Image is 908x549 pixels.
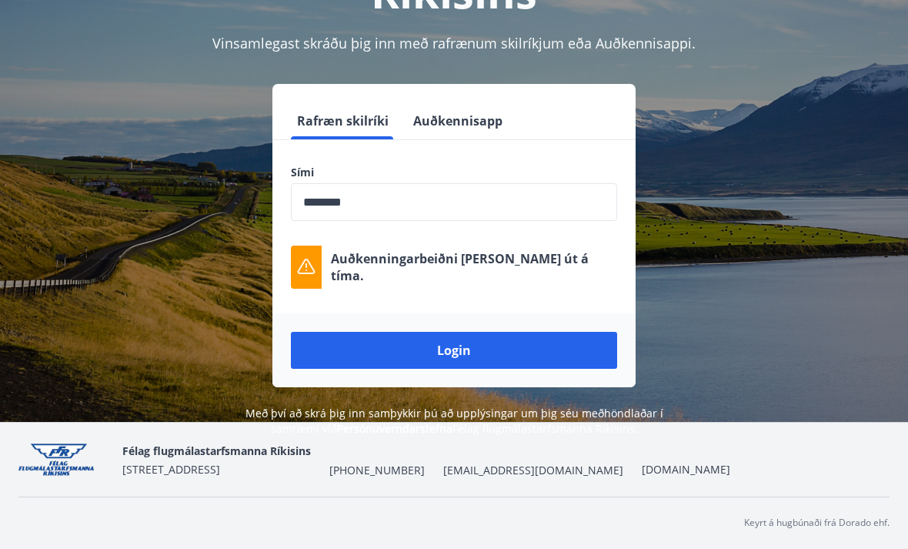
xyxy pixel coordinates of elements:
[245,406,663,436] span: Með því að skrá þig inn samþykkir þú að upplýsingar um þig séu meðhöndlaðar í samræmi við Félag f...
[291,165,617,180] label: Sími
[642,462,730,477] a: [DOMAIN_NAME]
[18,444,110,477] img: jpzx4QWYf4KKDRVudBx9Jb6iv5jAOT7IkiGygIXa.png
[443,463,623,478] span: [EMAIL_ADDRESS][DOMAIN_NAME]
[122,462,220,477] span: [STREET_ADDRESS]
[329,463,425,478] span: [PHONE_NUMBER]
[407,102,509,139] button: Auðkennisapp
[291,102,395,139] button: Rafræn skilríki
[331,250,617,284] p: Auðkenningarbeiðni [PERSON_NAME] út á tíma.
[744,516,890,530] p: Keyrt á hugbúnaði frá Dorado ehf.
[212,34,696,52] span: Vinsamlegast skráðu þig inn með rafrænum skilríkjum eða Auðkennisappi.
[291,332,617,369] button: Login
[337,421,452,436] a: Persónuverndarstefna
[122,444,311,458] span: Félag flugmálastarfsmanna Ríkisins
